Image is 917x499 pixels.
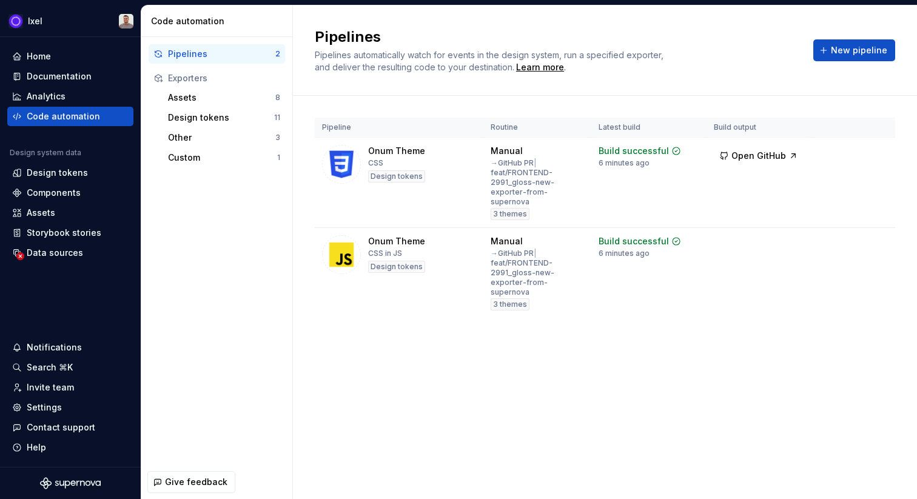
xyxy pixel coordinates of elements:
[707,118,813,138] th: Build output
[27,247,83,259] div: Data sources
[275,49,280,59] div: 2
[168,132,275,144] div: Other
[168,48,275,60] div: Pipelines
[27,381,74,394] div: Invite team
[27,441,46,454] div: Help
[8,14,23,28] img: 868fd657-9a6c-419b-b302-5d6615f36a2c.png
[7,338,133,357] button: Notifications
[7,47,133,66] a: Home
[275,133,280,142] div: 3
[168,112,274,124] div: Design tokens
[168,152,277,164] div: Custom
[491,235,523,247] div: Manual
[491,145,523,157] div: Manual
[163,128,285,147] button: Other3
[119,14,133,28] img: Alberto Roldán
[7,358,133,377] button: Search ⌘K
[10,148,81,158] div: Design system data
[491,249,584,297] div: → GitHub PR feat/FRONTEND-2991_gloss-new-exporter-from-supernova
[27,421,95,434] div: Contact support
[151,15,287,27] div: Code automation
[27,401,62,414] div: Settings
[165,476,227,488] span: Give feedback
[591,118,707,138] th: Latest build
[534,249,537,258] span: |
[27,227,101,239] div: Storybook stories
[40,477,101,489] svg: Supernova Logo
[7,203,133,223] a: Assets
[27,361,73,373] div: Search ⌘K
[7,223,133,243] a: Storybook stories
[163,108,285,127] button: Design tokens11
[7,438,133,457] button: Help
[368,158,383,168] div: CSS
[315,27,799,47] h2: Pipelines
[28,15,42,27] div: Ixel
[599,235,669,247] div: Build successful
[163,88,285,107] button: Assets8
[516,61,564,73] a: Learn more
[514,63,566,72] span: .
[368,170,425,183] div: Design tokens
[714,152,804,162] a: Open GitHub
[275,93,280,102] div: 8
[315,118,483,138] th: Pipeline
[368,235,425,247] div: Onum Theme
[714,145,804,167] button: Open GitHub
[831,44,887,56] span: New pipeline
[27,187,81,199] div: Components
[599,249,650,258] div: 6 minutes ago
[2,8,138,34] button: IxelAlberto Roldán
[277,153,280,162] div: 1
[168,92,275,104] div: Assets
[7,67,133,86] a: Documentation
[274,113,280,122] div: 11
[147,471,235,493] button: Give feedback
[168,72,280,84] div: Exporters
[368,249,402,258] div: CSS in JS
[27,50,51,62] div: Home
[368,261,425,273] div: Design tokens
[7,378,133,397] a: Invite team
[27,341,82,353] div: Notifications
[493,300,527,309] span: 3 themes
[493,209,527,219] span: 3 themes
[7,398,133,417] a: Settings
[7,107,133,126] a: Code automation
[813,39,895,61] button: New pipeline
[7,163,133,183] a: Design tokens
[599,158,650,168] div: 6 minutes ago
[368,145,425,157] div: Onum Theme
[7,183,133,203] a: Components
[149,44,285,64] button: Pipelines2
[483,118,591,138] th: Routine
[534,158,537,167] span: |
[7,87,133,106] a: Analytics
[27,70,92,82] div: Documentation
[7,418,133,437] button: Contact support
[27,90,65,102] div: Analytics
[163,148,285,167] button: Custom1
[599,145,669,157] div: Build successful
[27,207,55,219] div: Assets
[315,50,666,72] span: Pipelines automatically watch for events in the design system, run a specified exporter, and deli...
[731,150,786,162] span: Open GitHub
[491,158,584,207] div: → GitHub PR feat/FRONTEND-2991_gloss-new-exporter-from-supernova
[7,243,133,263] a: Data sources
[27,110,100,122] div: Code automation
[27,167,88,179] div: Design tokens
